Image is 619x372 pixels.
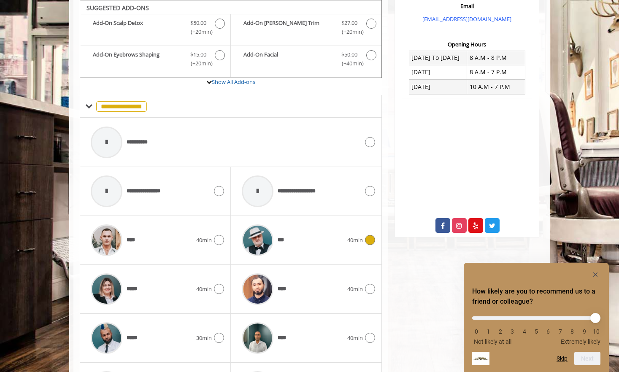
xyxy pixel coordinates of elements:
b: Add-On Eyebrows Shaping [93,50,182,68]
span: (+20min ) [186,27,211,36]
div: How likely are you to recommend us to a friend or colleague? Select an option from 0 to 10, with ... [472,270,600,365]
li: 8 [568,328,576,335]
label: Add-On Facial [235,50,377,70]
h3: Opening Hours [402,41,532,47]
a: Show All Add-ons [212,78,255,86]
label: Add-On Beard Trim [235,19,377,38]
span: (+20min ) [337,27,362,36]
div: How likely are you to recommend us to a friend or colleague? Select an option from 0 to 10, with ... [472,310,600,345]
label: Add-On Eyebrows Shaping [84,50,226,70]
button: Hide survey [590,270,600,280]
td: [DATE] [409,80,467,94]
span: $15.00 [190,50,206,59]
li: 3 [508,328,516,335]
b: SUGGESTED ADD-ONS [86,4,149,12]
span: Not likely at all [474,338,511,345]
span: $50.00 [341,50,357,59]
li: 1 [484,328,492,335]
button: Next question [574,352,600,365]
li: 6 [544,328,552,335]
b: Add-On Scalp Detox [93,19,182,36]
li: 7 [556,328,565,335]
a: [EMAIL_ADDRESS][DOMAIN_NAME] [422,15,511,23]
li: 2 [496,328,505,335]
b: Add-On [PERSON_NAME] Trim [243,19,333,36]
li: 4 [520,328,529,335]
button: Skip [557,355,568,362]
span: 40min [196,285,212,294]
td: 8 A.M - 7 P.M [467,65,525,79]
td: 10 A.M - 7 P.M [467,80,525,94]
b: Add-On Facial [243,50,333,68]
label: Add-On Scalp Detox [84,19,226,38]
span: 40min [347,334,363,342]
td: [DATE] To [DATE] [409,51,467,65]
td: 8 A.M - 8 P.M [467,51,525,65]
li: 10 [592,328,600,335]
h3: Email [404,3,530,9]
span: 40min [347,236,363,245]
span: 40min [196,236,212,245]
td: [DATE] [409,65,467,79]
span: (+40min ) [337,59,362,68]
span: Extremely likely [561,338,600,345]
span: 30min [196,334,212,342]
span: $27.00 [341,19,357,27]
li: 0 [472,328,481,335]
span: $50.00 [190,19,206,27]
h2: How likely are you to recommend us to a friend or colleague? Select an option from 0 to 10, with ... [472,286,600,307]
li: 5 [532,328,541,335]
span: 40min [347,285,363,294]
span: (+20min ) [186,59,211,68]
li: 9 [580,328,589,335]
